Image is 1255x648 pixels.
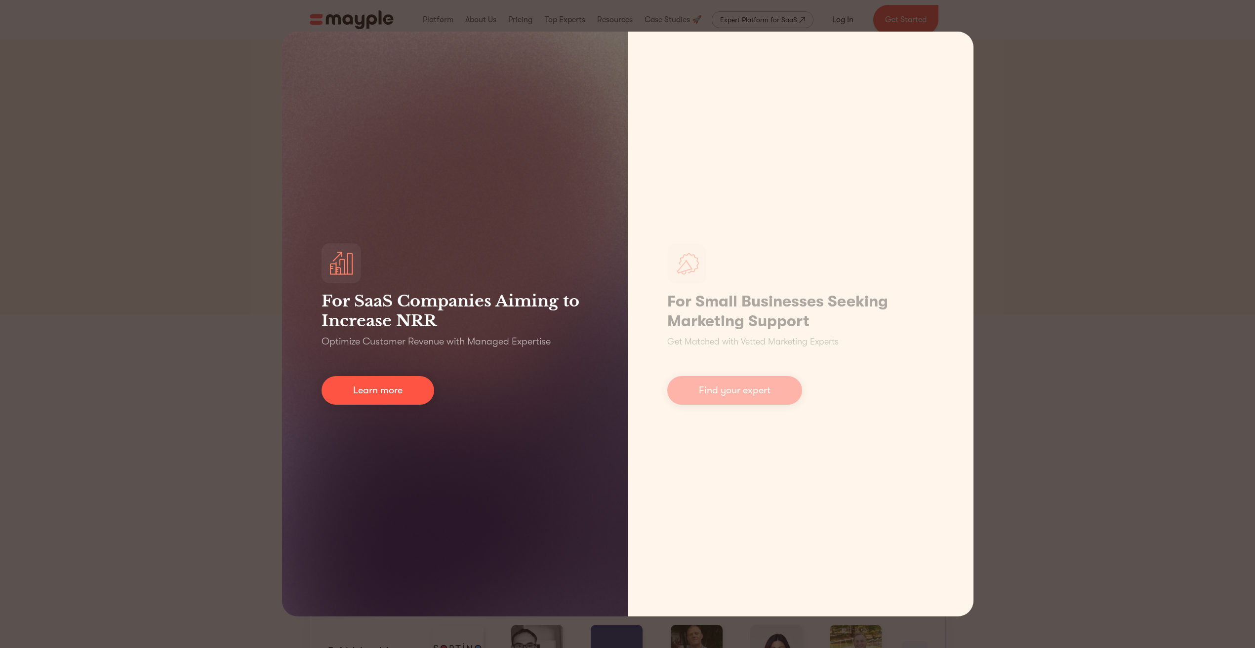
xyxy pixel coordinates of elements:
h3: For SaaS Companies Aiming to Increase NRR [322,291,588,331]
p: Get Matched with Vetted Marketing Experts [667,335,839,348]
h1: For Small Businesses Seeking Marketing Support [667,292,934,331]
p: Optimize Customer Revenue with Managed Expertise [322,335,551,348]
a: Learn more [322,376,434,405]
a: Find your expert [667,376,802,405]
